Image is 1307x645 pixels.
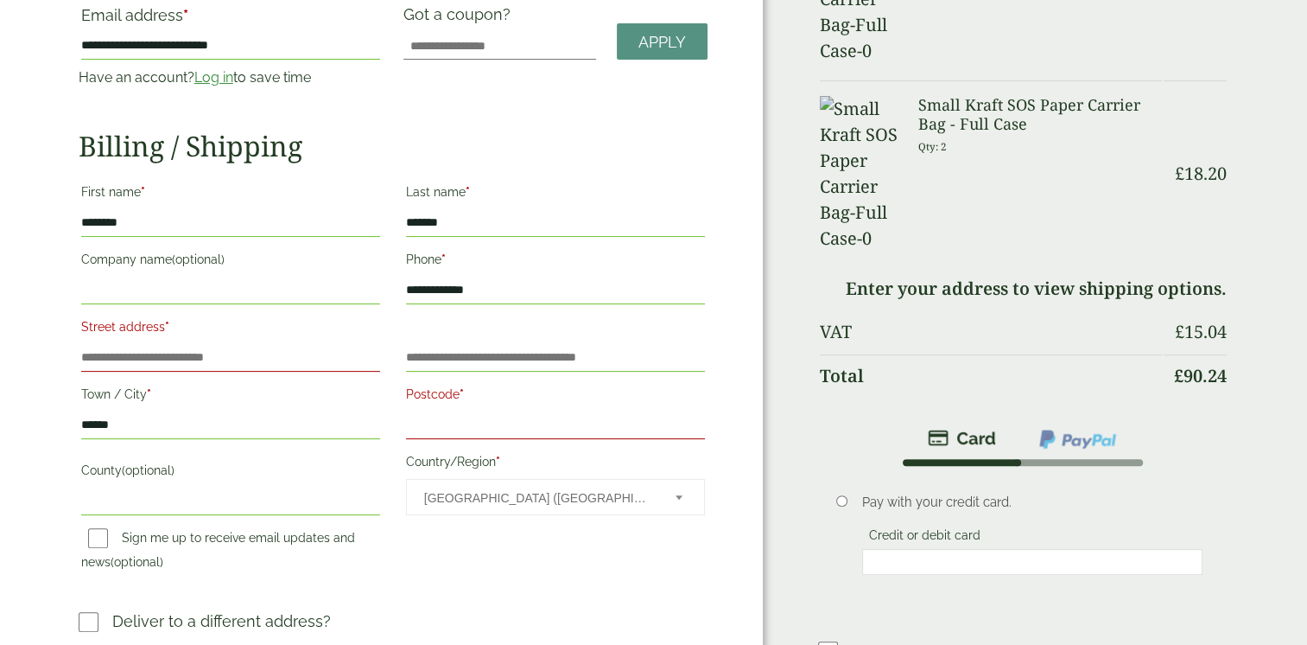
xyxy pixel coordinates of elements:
[81,315,380,344] label: Street address
[88,528,108,548] input: Sign me up to receive email updates and news(optional)
[81,531,355,574] label: Sign me up to receive email updates and news
[496,455,500,469] abbr: required
[112,610,331,633] p: Deliver to a different address?
[111,555,163,569] span: (optional)
[1175,320,1184,343] span: £
[165,320,169,334] abbr: required
[928,428,996,449] img: stripe.png
[918,96,1162,133] h3: Small Kraft SOS Paper Carrier Bag - Full Case
[122,463,174,477] span: (optional)
[81,8,380,32] label: Email address
[1174,364,1227,387] bdi: 90.24
[1175,162,1184,185] span: £
[638,33,686,52] span: Apply
[406,180,705,209] label: Last name
[81,180,380,209] label: First name
[406,479,705,515] span: Country/Region
[1174,364,1183,387] span: £
[918,140,947,153] small: Qty: 2
[867,554,1196,570] iframe: Secure card payment input frame
[820,96,898,252] img: Small Kraft SOS Paper Carrier Bag-Full Case-0
[617,23,707,61] a: Apply
[1175,320,1227,343] bdi: 15.04
[79,67,383,88] p: Have an account? to save time
[406,382,705,412] label: Postcode
[172,252,225,266] span: (optional)
[460,387,464,401] abbr: required
[466,185,470,199] abbr: required
[406,450,705,479] label: Country/Region
[406,247,705,277] label: Phone
[862,493,1202,512] p: Pay with your credit card.
[194,69,233,86] a: Log in
[1175,162,1227,185] bdi: 18.20
[820,268,1228,310] td: Enter your address to view shipping options.
[81,458,380,488] label: County
[147,387,151,401] abbr: required
[81,382,380,412] label: Town / City
[441,252,446,266] abbr: required
[403,5,517,32] label: Got a coupon?
[424,480,652,516] span: United Kingdom (UK)
[79,130,707,163] h2: Billing / Shipping
[1037,428,1118,450] img: ppcp-gateway.png
[820,311,1163,353] th: VAT
[81,247,380,277] label: Company name
[820,354,1163,397] th: Total
[141,185,145,199] abbr: required
[183,6,188,24] abbr: required
[862,528,987,547] label: Credit or debit card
